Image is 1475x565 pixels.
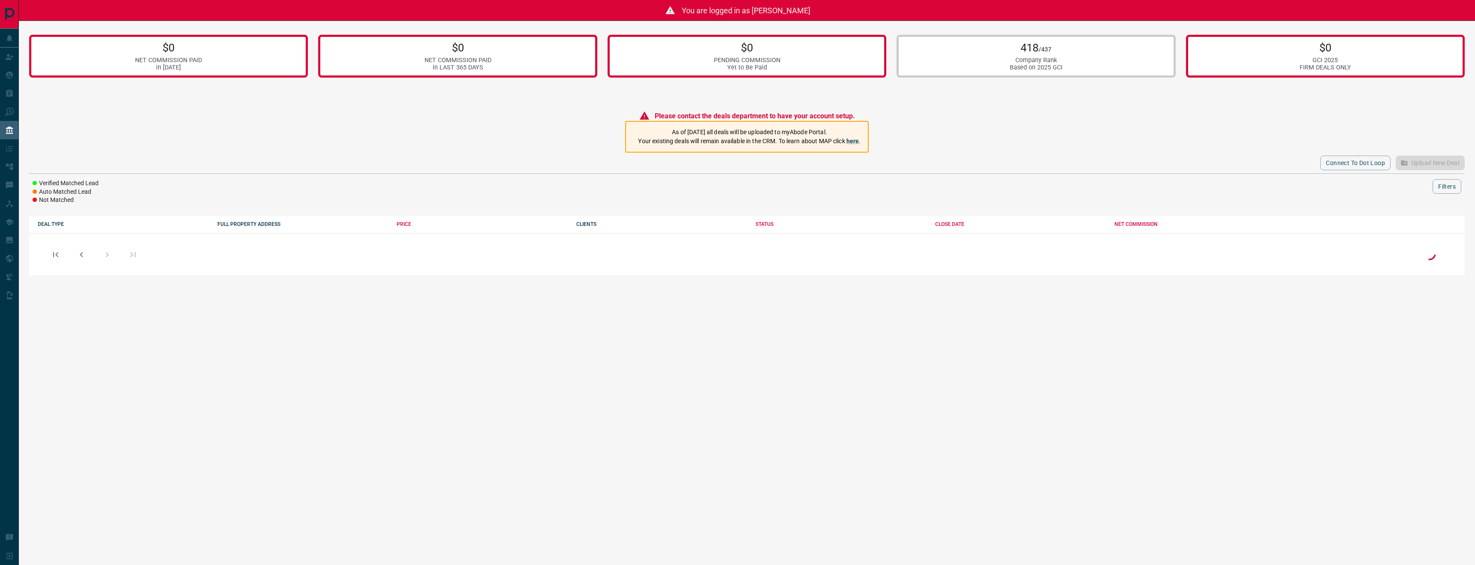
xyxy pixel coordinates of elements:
[638,128,861,137] p: As of [DATE] all deals will be uploaded to myAbode Portal.
[424,41,491,54] p: $0
[1039,46,1051,53] span: /437
[33,188,99,196] li: Auto Matched Lead
[638,137,861,146] p: Your existing deals will remain available in the CRM. To learn about MAP click .
[135,64,202,71] div: in [DATE]
[1010,41,1063,54] p: 418
[397,221,568,227] div: PRICE
[714,41,780,54] p: $0
[714,64,780,71] div: Yet to Be Paid
[1300,41,1351,54] p: $0
[33,179,99,188] li: Verified Matched Lead
[1433,179,1461,194] button: Filters
[33,196,99,204] li: Not Matched
[1421,245,1438,264] div: Loading
[1010,64,1063,71] div: Based on 2025 GCI
[846,138,859,144] a: here
[217,221,388,227] div: FULL PROPERTY ADDRESS
[424,64,491,71] div: in LAST 365 DAYS
[935,221,1106,227] div: CLOSE DATE
[1114,221,1285,227] div: NET COMMISSION
[1320,156,1391,170] button: Connect to Dot Loop
[756,221,927,227] div: STATUS
[576,221,747,227] div: CLIENTS
[1300,57,1351,64] div: GCI 2025
[135,57,202,64] div: NET COMMISSION PAID
[38,221,209,227] div: DEAL TYPE
[424,57,491,64] div: NET COMMISSION PAID
[714,57,780,64] div: PENDING COMMISSION
[1300,64,1351,71] div: FIRM DEALS ONLY
[135,41,202,54] p: $0
[682,6,810,15] span: You are logged in as [PERSON_NAME]
[1010,57,1063,64] div: Company Rank
[639,111,855,121] div: Please contact the deals department to have your account setup.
